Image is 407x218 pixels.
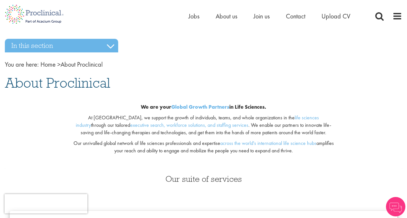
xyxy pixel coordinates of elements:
[216,12,237,20] a: About us
[5,39,118,52] h3: In this section
[130,122,248,128] a: executive search, workforce solutions, and staffing services
[5,74,110,92] span: About Proclinical
[5,194,87,213] iframe: reCAPTCHA
[171,104,229,110] a: Global Growth Partners
[73,114,334,136] p: At [GEOGRAPHIC_DATA], we support the growth of individuals, teams, and whole organizations in the...
[141,104,266,110] b: We are your in Life Sciences.
[322,12,350,20] a: Upload CV
[57,60,61,69] span: >
[188,12,199,20] a: Jobs
[254,12,270,20] a: Join us
[286,12,305,20] a: Contact
[386,197,405,216] img: Chatbot
[76,114,319,128] a: life sciences industry
[220,140,316,147] a: across the world's international life science hubs
[40,60,56,69] a: breadcrumb link to Home
[5,175,402,183] h3: Our suite of services
[40,60,103,69] span: About Proclinical
[73,140,334,155] p: Our unrivalled global network of life sciences professionals and expertise amplifies your reach a...
[5,60,39,69] span: You are here:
